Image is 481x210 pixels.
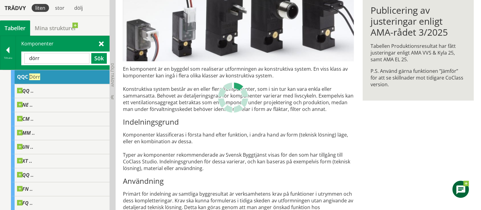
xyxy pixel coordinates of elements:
[24,53,89,64] input: Sök
[11,168,110,182] div: Gå till informationssidan för CoClass Studio
[11,84,110,98] div: Gå till informationssidan för CoClass Studio
[1,5,29,11] div: Trädvy
[0,55,16,60] div: Tillbaka
[17,158,32,164] span: XT ..
[17,186,33,192] span: FN ..
[17,172,34,178] span: QQ ..
[218,82,248,113] img: Laddar
[91,53,107,64] button: Sök
[123,117,354,126] h3: Indelningsgrund
[123,176,354,186] h3: Användning
[30,20,81,36] a: Mina strukturer
[11,182,110,196] div: Gå till informationssidan för CoClass Studio
[29,73,40,80] span: Dörr
[11,70,110,84] div: Gå till informationssidan för CoClass Studio
[32,4,49,12] div: liten
[17,116,34,122] span: CM ..
[11,112,110,126] div: Gå till informationssidan för CoClass Studio
[11,98,110,112] div: Gå till informationssidan för CoClass Studio
[71,4,86,12] div: dölj
[17,102,33,108] span: NE ..
[17,88,34,94] span: QQ ..
[17,130,35,136] span: MM ..
[99,40,104,47] span: Stäng sök
[110,63,115,87] span: Dölj trädvy
[17,200,33,206] span: FQ ..
[17,73,28,80] span: QQC
[371,5,466,38] h1: Publicering av justeringar enligt AMA-rådet 3/2025
[51,4,68,12] div: stor
[371,43,466,63] p: Tabellen Produktionsresultat har fått justeringar enligt AMA VVS & Kyla 25, samt AMA EL 25.
[11,140,110,154] div: Gå till informationssidan för CoClass Studio
[11,126,110,140] div: Gå till informationssidan för CoClass Studio
[11,154,110,168] div: Gå till informationssidan för CoClass Studio
[17,144,33,150] span: UN ..
[371,68,466,88] p: P.S. Använd gärna funktionen ”Jämför” för att se skillnader mot tidigare CoClass version.
[16,36,109,69] div: Komponenter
